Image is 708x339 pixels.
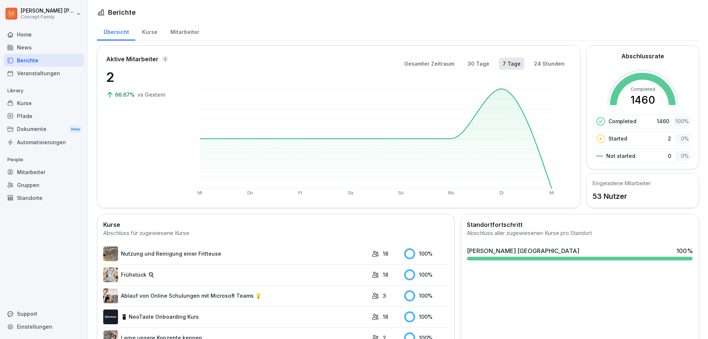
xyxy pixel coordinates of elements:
[164,22,206,41] a: Mitarbeiter
[4,191,84,204] a: Standorte
[668,152,671,160] p: 0
[4,136,84,149] a: Automatisierungen
[608,117,636,125] p: Completed
[448,190,454,196] text: Mo
[398,190,404,196] text: So
[115,91,136,98] p: 66.67%
[383,292,386,300] p: 3
[593,191,651,202] p: 53 Nutzer
[668,135,671,142] p: 2
[103,288,118,303] img: e8eoks8cju23yjmx0b33vrq2.png
[499,190,503,196] text: Di
[298,190,302,196] text: Fr
[106,55,159,63] p: Aktive Mitarbeiter
[4,307,84,320] div: Support
[4,122,84,136] a: DokumenteNew
[404,248,448,259] div: 100 %
[4,54,84,67] a: Berichte
[606,152,635,160] p: Not started
[4,179,84,191] a: Gruppen
[549,190,554,196] text: Mi
[499,58,524,70] button: 7 Tage
[103,246,368,261] a: Nutzung und Reinigung einer Fritteuse
[4,166,84,179] a: Mitarbeiter
[676,246,693,255] div: 100 %
[383,250,388,257] p: 18
[657,117,669,125] p: 1460
[135,22,164,41] a: Kurse
[675,133,691,144] div: 0 %
[4,28,84,41] a: Home
[4,110,84,122] a: Pfade
[103,309,368,324] a: 📱 NeoTaste Onboarding Kurs
[21,8,74,14] p: [PERSON_NAME] [PERSON_NAME]
[608,135,627,142] p: Started
[675,151,691,161] div: 0 %
[530,58,568,70] button: 24 Stunden
[103,309,118,324] img: wogpw1ad3b6xttwx9rgsg3h8.png
[404,269,448,280] div: 100 %
[97,22,135,41] a: Übersicht
[21,14,74,20] p: Concept Family
[464,58,493,70] button: 30 Tage
[103,220,448,229] h2: Kurse
[103,267,368,282] a: Frühstück 🍳
[467,220,693,229] h2: Standortfortschritt
[4,85,84,97] p: Library
[198,190,202,196] text: Mi
[247,190,253,196] text: Do
[4,67,84,80] a: Veranstaltungen
[673,116,691,127] div: 100 %
[467,246,579,255] div: [PERSON_NAME] [GEOGRAPHIC_DATA]
[138,91,166,98] p: vs Gestern
[108,7,136,17] h1: Berichte
[103,246,118,261] img: b2msvuojt3s6egexuweix326.png
[103,229,448,238] div: Abschluss für zugewiesene Kurse
[464,243,696,263] a: [PERSON_NAME] [GEOGRAPHIC_DATA]100%
[69,125,82,134] div: New
[383,313,388,321] p: 18
[400,58,458,70] button: Gesamter Zeitraum
[404,311,448,322] div: 100 %
[383,271,388,279] p: 18
[348,190,354,196] text: Sa
[4,122,84,136] div: Dokumente
[467,229,693,238] div: Abschluss aller zugewiesenen Kurse pro Standort
[404,290,448,301] div: 100 %
[4,41,84,54] a: News
[103,267,118,282] img: n6mw6n4d96pxhuc2jbr164bu.png
[4,154,84,166] p: People
[621,52,664,60] h2: Abschlussrate
[4,97,84,110] a: Kurse
[593,179,651,187] h5: Eingeladene Mitarbeiter
[106,67,180,87] p: 2
[4,320,84,333] a: Einstellungen
[103,288,368,303] a: Ablauf von Online Schulungen mit Microsoft Teams 💡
